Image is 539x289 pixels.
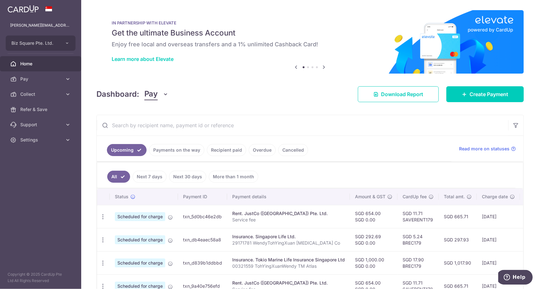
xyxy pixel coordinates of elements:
[133,171,167,183] a: Next 7 days
[398,228,439,251] td: SGD 5.24 BREC179
[278,144,308,156] a: Cancelled
[439,251,477,274] td: SGD 1,017.90
[149,144,204,156] a: Payments on the way
[178,205,227,228] td: txn_5d0bc46e2db
[96,89,139,100] h4: Dashboard:
[144,88,158,100] span: Pay
[115,259,165,267] span: Scheduled for charge
[446,86,524,102] a: Create Payment
[232,240,345,246] p: 29171781 WendyTohYingXuan [MEDICAL_DATA] Co
[209,171,258,183] a: More than 1 month
[477,205,520,228] td: [DATE]
[6,36,76,51] button: Biz Square Pte. Ltd.
[112,56,174,62] a: Learn more about Elevate
[398,251,439,274] td: SGD 17.90 BREC179
[14,4,27,10] span: Help
[115,194,128,200] span: Status
[403,194,427,200] span: CardUp fee
[459,146,509,152] span: Read more on statuses
[8,5,39,13] img: CardUp
[381,90,423,98] span: Download Report
[227,188,350,205] th: Payment details
[112,41,509,48] h6: Enjoy free local and overseas transfers and a 1% unlimited Cashback Card!
[169,171,206,183] a: Next 30 days
[482,194,508,200] span: Charge date
[20,122,62,128] span: Support
[358,86,439,102] a: Download Report
[11,40,58,46] span: Biz Square Pte. Ltd.
[10,22,71,29] p: [PERSON_NAME][EMAIL_ADDRESS][DOMAIN_NAME]
[470,90,508,98] span: Create Payment
[20,137,62,143] span: Settings
[107,171,130,183] a: All
[20,61,62,67] span: Home
[350,251,398,274] td: SGD 1,000.00 SGD 0.00
[112,28,509,38] h5: Get the ultimate Business Account
[232,263,345,269] p: 00321559 TohYingXuanWendy TM Atlas
[178,251,227,274] td: txn_d839b1ddbbd
[178,188,227,205] th: Payment ID
[444,194,465,200] span: Total amt.
[115,235,165,244] span: Scheduled for charge
[97,115,508,135] input: Search by recipient name, payment id or reference
[232,280,345,286] div: Rent. JustCo ([GEOGRAPHIC_DATA]) Pte. Ltd.
[115,212,165,221] span: Scheduled for charge
[207,144,246,156] a: Recipient paid
[249,144,276,156] a: Overdue
[232,210,345,217] div: Rent. JustCo ([GEOGRAPHIC_DATA]) Pte. Ltd.
[459,146,516,152] a: Read more on statuses
[498,270,533,286] iframe: Opens a widget where you can find more information
[20,76,62,82] span: Pay
[232,257,345,263] div: Insurance. Tokio Marine Life Insurance Singapore Ltd
[477,251,520,274] td: [DATE]
[350,205,398,228] td: SGD 654.00 SGD 0.00
[398,205,439,228] td: SGD 11.71 SAVERENT179
[178,228,227,251] td: txn_db4eaec58a8
[96,10,524,74] img: Renovation banner
[439,205,477,228] td: SGD 665.71
[112,20,509,25] p: IN PARTNERSHIP WITH ELEVATE
[20,91,62,97] span: Collect
[144,88,169,100] button: Pay
[232,233,345,240] div: Insurance. Singapore Life Ltd.
[232,217,345,223] p: Service fee
[350,228,398,251] td: SGD 292.69 SGD 0.00
[355,194,385,200] span: Amount & GST
[439,228,477,251] td: SGD 297.93
[107,144,147,156] a: Upcoming
[477,228,520,251] td: [DATE]
[20,106,62,113] span: Refer & Save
